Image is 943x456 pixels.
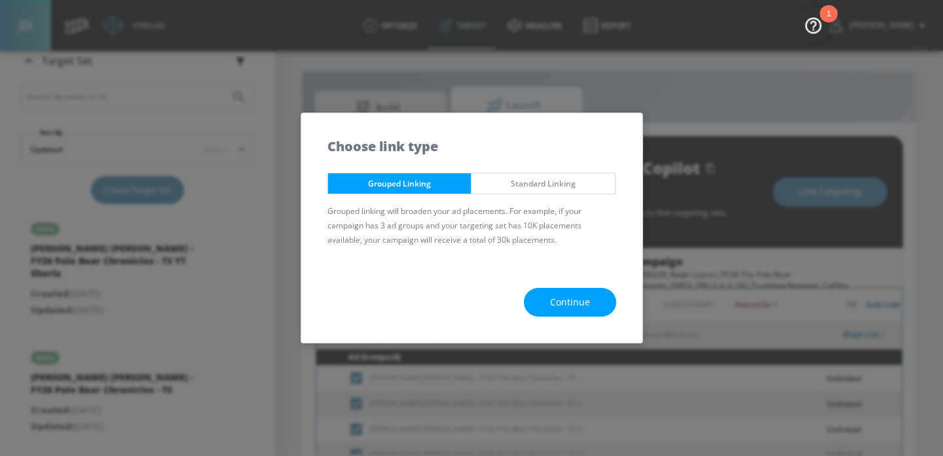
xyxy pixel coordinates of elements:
span: Continue [550,294,590,311]
button: Grouped Linking [327,173,472,194]
button: Continue [524,288,616,317]
span: Standard Linking [481,177,605,190]
span: Grouped Linking [338,177,462,190]
p: Grouped linking will broaden your ad placements. For example, if your campaign has 3 ad groups an... [327,204,616,247]
h5: Choose link type [327,139,438,153]
button: Standard Linking [471,173,616,194]
button: Open Resource Center, 1 new notification [795,7,832,43]
div: 1 [826,14,831,31]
